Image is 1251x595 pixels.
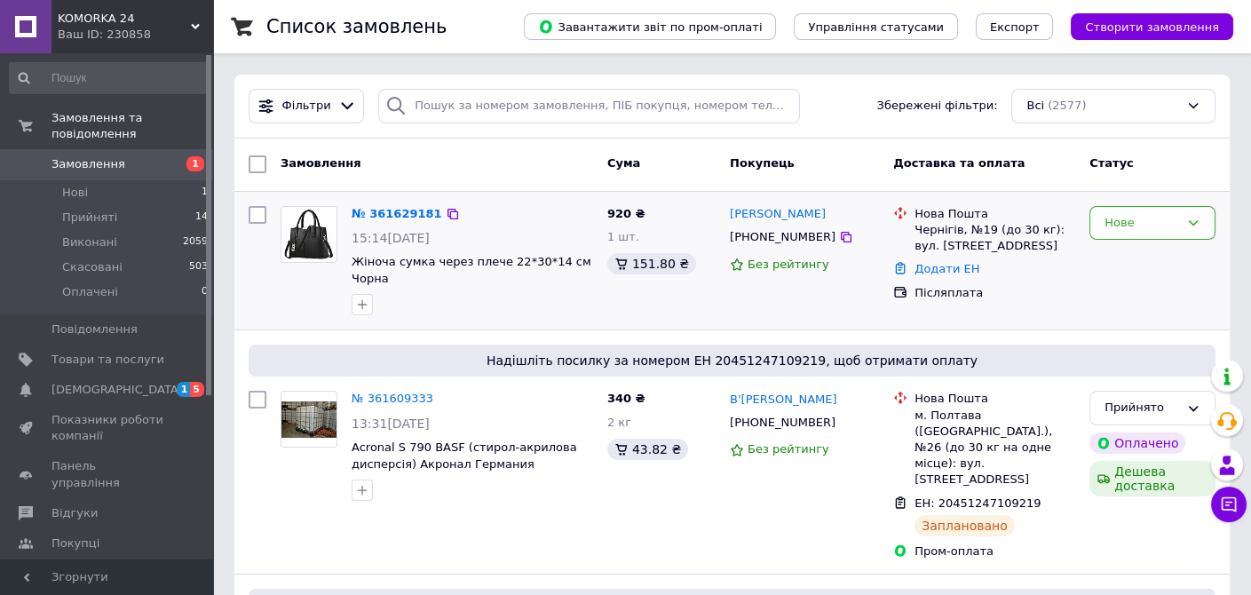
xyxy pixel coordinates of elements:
span: Виконані [62,234,117,250]
span: Без рейтингу [748,442,829,456]
span: 503 [189,259,208,275]
span: Cума [607,156,640,170]
span: Панель управління [51,458,164,490]
span: 5 [190,382,204,397]
span: Замовлення [281,156,360,170]
span: Доставка та оплата [893,156,1025,170]
span: 14 [195,210,208,226]
span: 1 [177,382,191,397]
span: KOMORKA 24 [58,11,191,27]
span: Показники роботи компанії [51,412,164,444]
span: Замовлення та повідомлення [51,110,213,142]
span: 13:31[DATE] [352,416,430,431]
span: 920 ₴ [607,207,645,220]
a: [PERSON_NAME] [730,206,826,223]
span: Створити замовлення [1085,20,1219,34]
span: Збережені фільтри: [877,98,998,115]
span: Прийняті [62,210,117,226]
h1: Список замовлень [266,16,447,37]
div: Нове [1105,214,1179,233]
a: Жіноча сумка через плече 22*30*14 см Чорна [352,255,591,285]
div: Дешева доставка [1089,461,1215,496]
div: [PHONE_NUMBER] [726,226,839,249]
span: ЕН: 20451247109219 [914,496,1041,510]
div: Нова Пошта [914,206,1075,222]
button: Створити замовлення [1071,13,1233,40]
span: Покупець [730,156,795,170]
a: № 361629181 [352,207,442,220]
div: Нова Пошта [914,391,1075,407]
div: Заплановано [914,515,1015,536]
button: Управління статусами [794,13,958,40]
button: Експорт [976,13,1054,40]
span: Замовлення [51,156,125,172]
div: Пром-оплата [914,543,1075,559]
div: 151.80 ₴ [607,253,696,274]
span: Експорт [990,20,1040,34]
span: Товари та послуги [51,352,164,368]
input: Пошук [9,62,210,94]
a: Додати ЕН [914,262,979,275]
span: Нові [62,185,88,201]
span: Відгуки [51,505,98,521]
div: Оплачено [1089,432,1185,454]
span: Надішліть посилку за номером ЕН 20451247109219, щоб отримати оплату [256,352,1208,369]
span: (2577) [1048,99,1086,112]
span: Статус [1089,156,1134,170]
span: 2059 [183,234,208,250]
span: [DEMOGRAPHIC_DATA] [51,382,183,398]
div: 43.82 ₴ [607,439,688,460]
span: 15:14[DATE] [352,231,430,245]
span: Без рейтингу [748,258,829,271]
span: Повідомлення [51,321,138,337]
div: Чернігів, №19 (до 30 кг): вул. [STREET_ADDRESS] [914,222,1075,254]
span: 1 [202,185,208,201]
span: 340 ₴ [607,392,645,405]
span: Скасовані [62,259,123,275]
div: Ваш ID: 230858 [58,27,213,43]
span: 0 [202,284,208,300]
a: Фото товару [281,391,337,448]
div: [PHONE_NUMBER] [726,411,839,434]
span: Оплачені [62,284,118,300]
input: Пошук за номером замовлення, ПІБ покупця, номером телефону, Email, номером накладної [378,89,800,123]
img: Фото товару [281,207,337,262]
button: Чат з покупцем [1211,487,1247,522]
span: Всі [1026,98,1044,115]
span: 2 кг [607,416,631,429]
span: Фільтри [282,98,331,115]
span: Завантажити звіт по пром-оплаті [538,19,762,35]
a: Acronal S 790 BASF (стирол-акрилова дисперсія) Акронал Германия [352,440,577,471]
a: № 361609333 [352,392,433,405]
button: Завантажити звіт по пром-оплаті [524,13,776,40]
div: Післяплата [914,285,1075,301]
a: В'[PERSON_NAME] [730,392,836,409]
a: Фото товару [281,206,337,263]
span: Управління статусами [808,20,944,34]
div: Прийнято [1105,399,1179,417]
span: 1 [186,156,204,171]
a: Створити замовлення [1053,20,1233,33]
span: Покупці [51,535,99,551]
img: Фото товару [281,401,337,438]
div: м. Полтава ([GEOGRAPHIC_DATA].), №26 (до 30 кг на одне місце): вул. [STREET_ADDRESS] [914,408,1075,488]
span: 1 шт. [607,230,639,243]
